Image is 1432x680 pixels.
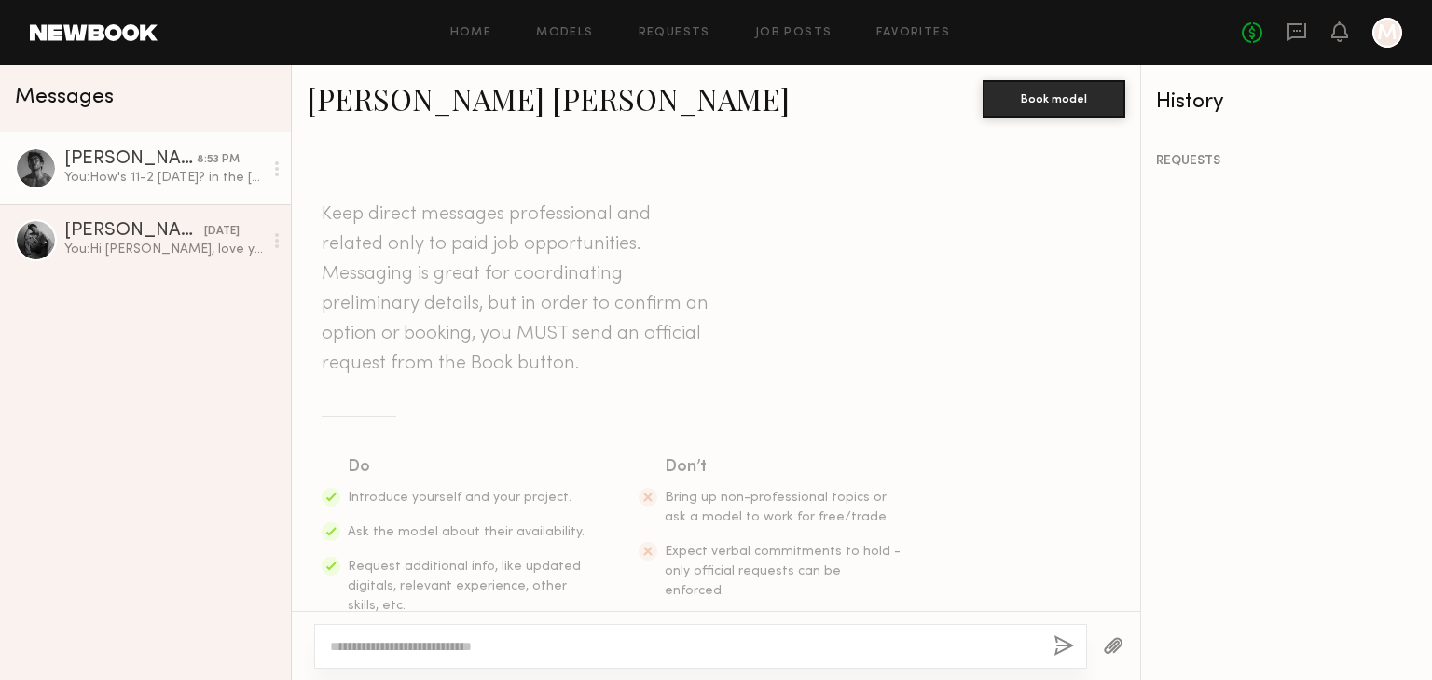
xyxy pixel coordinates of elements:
a: Favorites [876,27,950,39]
div: History [1156,91,1417,113]
span: Bring up non-professional topics or ask a model to work for free/trade. [665,492,889,523]
a: Home [450,27,492,39]
span: Request additional info, like updated digitals, relevant experience, other skills, etc. [348,561,581,612]
div: [DATE] [204,223,240,241]
a: Models [536,27,593,39]
a: [PERSON_NAME] [PERSON_NAME] [307,78,790,118]
div: Don’t [665,454,903,480]
header: Keep direct messages professional and related only to paid job opportunities. Messaging is great ... [322,200,713,379]
a: M [1372,18,1402,48]
a: Job Posts [755,27,833,39]
div: [PERSON_NAME] [64,222,204,241]
button: Book model [983,80,1125,118]
div: REQUESTS [1156,155,1417,168]
span: Introduce yourself and your project. [348,492,571,504]
span: Messages [15,87,114,108]
span: Expect verbal commitments to hold - only official requests can be enforced. [665,546,901,597]
div: 8:53 PM [197,151,240,169]
a: Requests [639,27,710,39]
div: You: How's 11-2 [DATE]? in the [GEOGRAPHIC_DATA] downtown [64,169,263,187]
div: [PERSON_NAME] [PERSON_NAME] [64,150,197,169]
span: Ask the model about their availability. [348,526,585,538]
a: Book model [983,90,1125,105]
div: Do [348,454,586,480]
div: You: Hi [PERSON_NAME], love your portfolio and wanted to see if you'd have any interest in modeli... [64,241,263,258]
